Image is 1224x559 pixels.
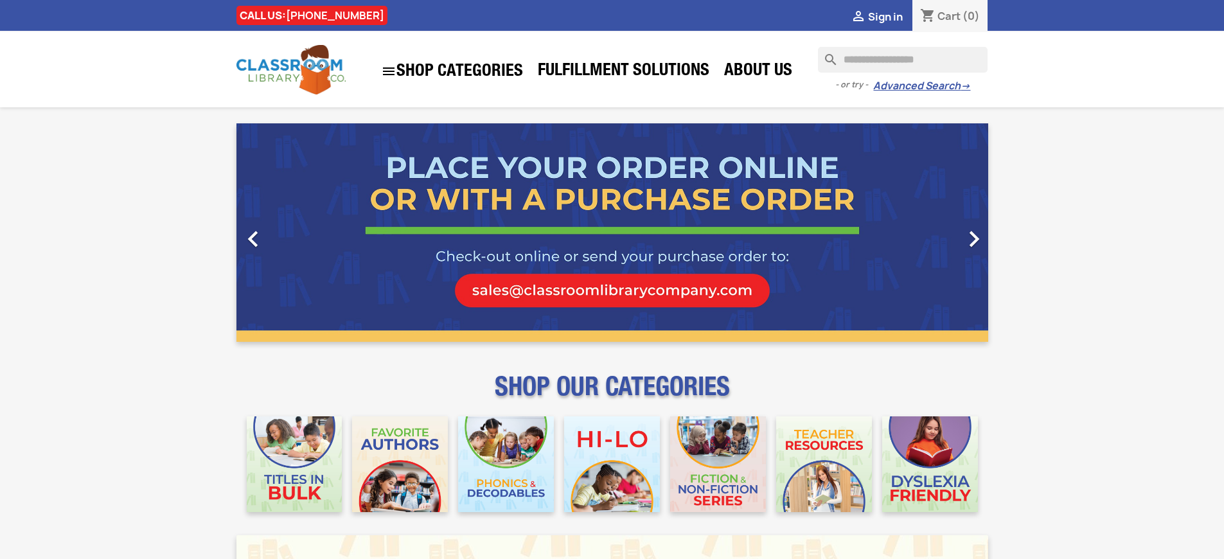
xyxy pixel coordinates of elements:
img: CLC_Teacher_Resources_Mobile.jpg [776,416,872,512]
img: CLC_HiLo_Mobile.jpg [564,416,660,512]
span: Sign in [868,10,903,24]
img: CLC_Fiction_Nonfiction_Mobile.jpg [670,416,766,512]
i:  [381,64,396,79]
span: - or try - [835,78,873,91]
div: CALL US: [236,6,387,25]
img: CLC_Bulk_Mobile.jpg [247,416,342,512]
i:  [851,10,866,25]
a: Fulfillment Solutions [531,59,716,85]
input: Search [818,47,988,73]
img: CLC_Favorite_Authors_Mobile.jpg [352,416,448,512]
a: Next [875,123,988,342]
i: shopping_cart [920,9,936,24]
img: CLC_Phonics_And_Decodables_Mobile.jpg [458,416,554,512]
a: About Us [718,59,799,85]
i:  [958,223,990,255]
a: [PHONE_NUMBER] [286,8,384,22]
a: Advanced Search→ [873,80,970,93]
span: Cart [937,9,961,23]
ul: Carousel container [236,123,988,342]
a: SHOP CATEGORIES [375,57,529,85]
i:  [237,223,269,255]
span: (0) [962,9,980,23]
span: → [961,80,970,93]
a:  Sign in [851,10,903,24]
img: CLC_Dyslexia_Mobile.jpg [882,416,978,512]
a: Previous [236,123,350,342]
img: Classroom Library Company [236,45,346,94]
p: SHOP OUR CATEGORIES [236,383,988,406]
i: search [818,47,833,62]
